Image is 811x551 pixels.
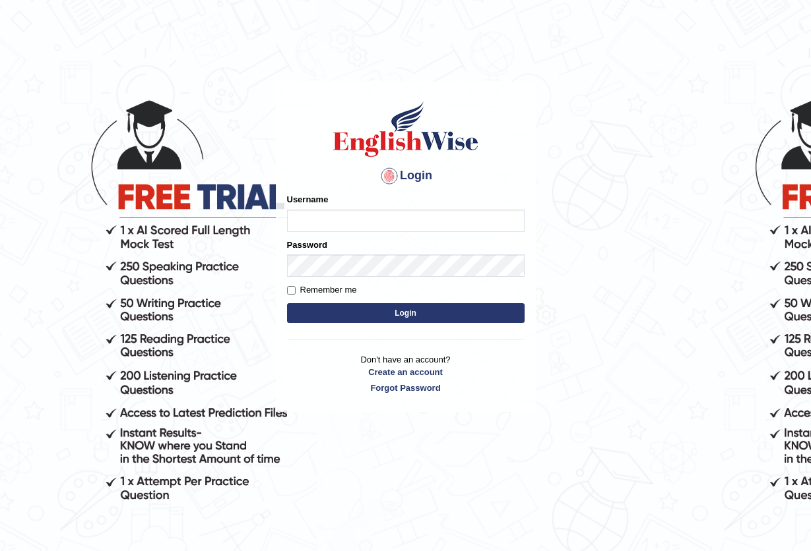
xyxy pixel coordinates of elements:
button: Login [287,303,525,323]
h4: Login [287,165,525,187]
a: Create an account [287,366,525,378]
img: Logo of English Wise sign in for intelligent practice with AI [331,100,481,159]
label: Remember me [287,283,357,297]
p: Don't have an account? [287,353,525,394]
input: Remember me [287,286,296,295]
label: Password [287,239,327,251]
a: Forgot Password [287,382,525,394]
label: Username [287,193,329,206]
